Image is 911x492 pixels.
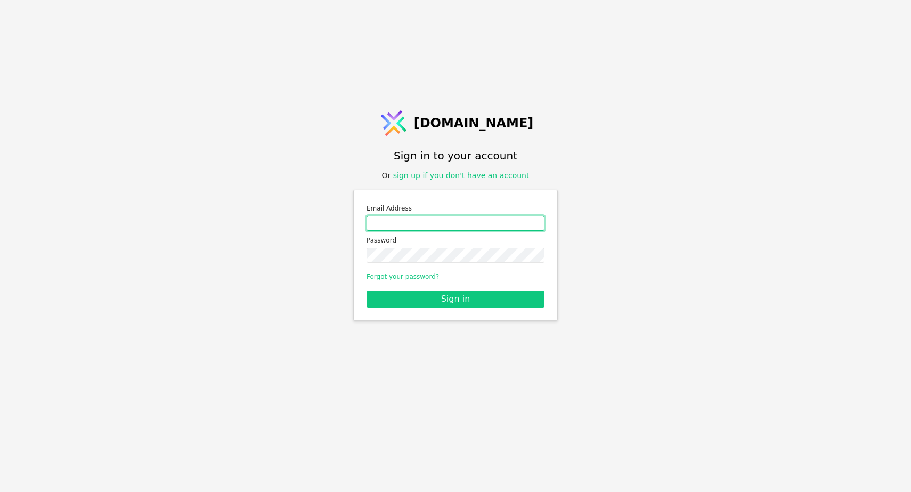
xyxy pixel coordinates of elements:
h1: Sign in to your account [394,148,517,164]
a: Forgot your password? [367,273,439,280]
input: Password [367,248,544,263]
button: Sign in [367,291,544,308]
a: [DOMAIN_NAME] [378,107,534,139]
label: Email Address [367,203,544,214]
input: Email address [367,216,544,231]
span: [DOMAIN_NAME] [414,114,534,133]
div: Or [382,170,530,181]
label: Password [367,235,544,246]
a: sign up if you don't have an account [393,171,530,180]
